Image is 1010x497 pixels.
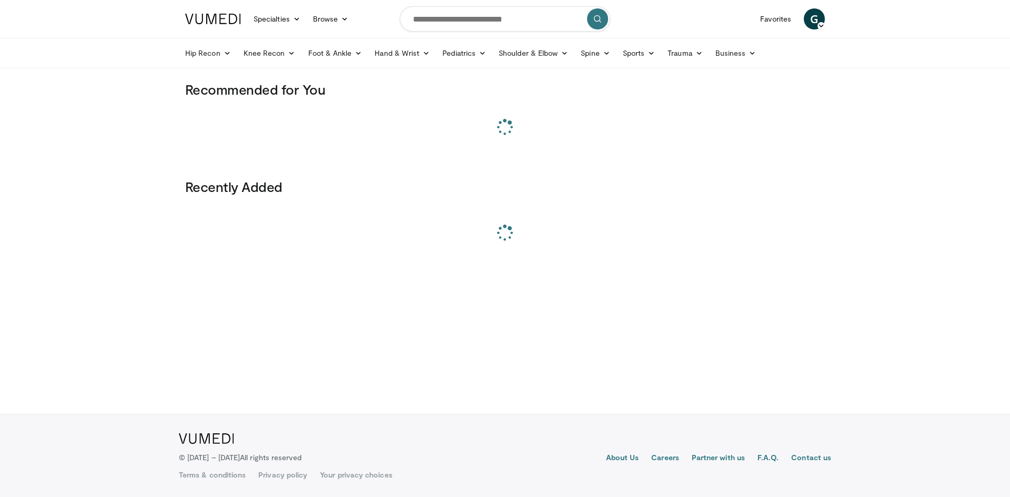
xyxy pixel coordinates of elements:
a: Browse [307,8,355,29]
img: VuMedi Logo [185,14,241,24]
a: Spine [574,43,616,64]
a: Contact us [791,452,831,465]
a: Careers [651,452,679,465]
p: © [DATE] – [DATE] [179,452,302,463]
span: All rights reserved [240,453,301,462]
a: Pediatrics [436,43,492,64]
a: Favorites [754,8,797,29]
a: Hip Recon [179,43,237,64]
a: Shoulder & Elbow [492,43,574,64]
a: Terms & conditions [179,470,246,480]
a: G [804,8,825,29]
a: Trauma [661,43,709,64]
input: Search topics, interventions [400,6,610,32]
h3: Recently Added [185,178,825,195]
a: Your privacy choices [320,470,392,480]
a: F.A.Q. [757,452,779,465]
img: VuMedi Logo [179,433,234,444]
a: Business [709,43,763,64]
a: About Us [606,452,639,465]
a: Foot & Ankle [302,43,369,64]
a: Sports [617,43,662,64]
a: Privacy policy [258,470,307,480]
a: Hand & Wrist [368,43,436,64]
a: Partner with us [692,452,745,465]
a: Knee Recon [237,43,302,64]
h3: Recommended for You [185,81,825,98]
a: Specialties [247,8,307,29]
